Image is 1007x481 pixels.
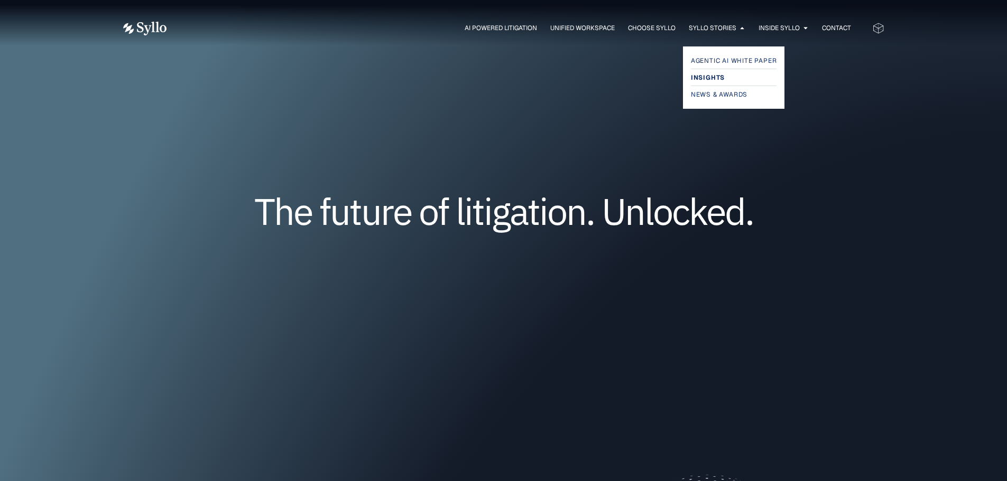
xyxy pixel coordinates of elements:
a: Unified Workspace [550,23,615,33]
a: Agentic AI White Paper [691,54,777,67]
a: AI Powered Litigation [465,23,537,33]
h1: The future of litigation. Unlocked. [187,194,821,229]
a: Choose Syllo [628,23,676,33]
a: Syllo Stories [689,23,736,33]
a: Inside Syllo [759,23,800,33]
nav: Menu [188,23,851,33]
img: Vector [123,22,167,35]
a: Insights [691,71,777,84]
div: Menu Toggle [188,23,851,33]
span: News & Awards [691,88,747,101]
a: News & Awards [691,88,777,101]
a: Contact [822,23,851,33]
span: Insights [691,71,725,84]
